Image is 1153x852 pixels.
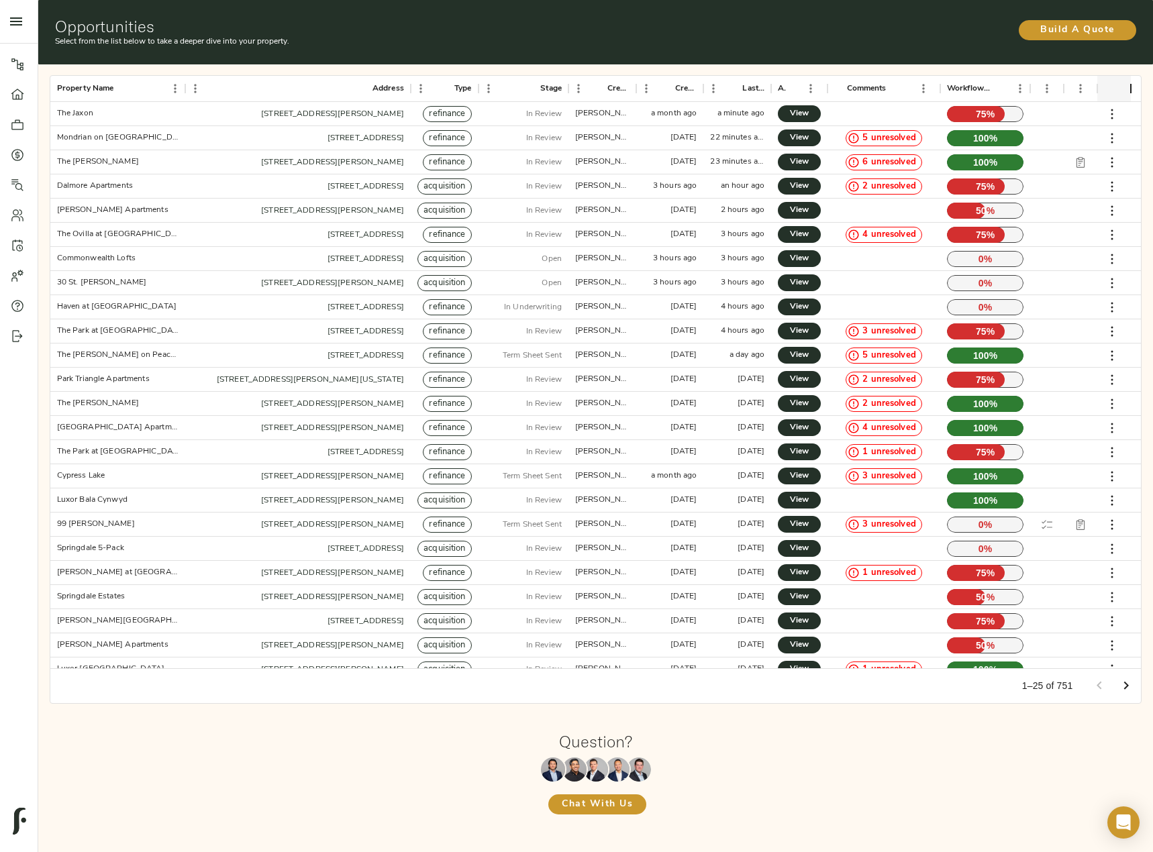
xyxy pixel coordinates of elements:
span: % [989,349,998,362]
button: Menu [165,78,185,99]
div: Grand Monarch Apartments [57,422,179,433]
a: View [778,129,821,146]
span: % [984,252,993,266]
span: Chat With Us [562,796,633,813]
span: View [791,348,807,362]
button: Sort [1063,79,1082,98]
div: 2 unresolved [846,372,922,388]
div: 99 Rogers [57,519,135,530]
p: 0 [947,251,1023,267]
span: View [791,179,807,193]
img: logo [13,808,26,835]
button: Sort [589,79,607,98]
p: In Review [526,180,562,193]
span: View [791,638,807,652]
div: 1 unresolved [846,565,922,581]
div: Property Name [57,76,114,102]
span: refinance [423,519,470,531]
div: 23 minutes ago [710,156,764,168]
span: acquisition [418,180,470,193]
div: a month ago [651,108,697,119]
div: 3 unresolved [846,323,922,339]
span: 5 unresolved [857,350,921,362]
p: In Review [526,325,562,337]
a: [STREET_ADDRESS] [328,617,404,625]
button: Sort [723,79,742,98]
a: View [778,395,821,412]
button: Sort [786,79,805,98]
p: In Review [526,374,562,386]
a: [STREET_ADDRESS][PERSON_NAME] [261,641,404,649]
div: a month ago [651,470,697,482]
a: [STREET_ADDRESS] [328,352,404,360]
div: The Ovilla at Legacy Square [57,229,179,240]
span: 1 unresolved [857,567,921,580]
a: View [778,105,821,122]
div: zach@fulcrumlendingcorp.com [575,253,630,264]
div: Stage [540,76,562,102]
div: Address [185,76,411,102]
div: zach@fulcrumlendingcorp.com [575,180,630,192]
span: refinance [423,446,470,459]
div: 10 months ago [670,301,697,313]
div: justin@fulcrumlendingcorp.com [575,350,630,361]
p: 75 [947,323,1023,339]
a: View [778,178,821,195]
div: justin@fulcrumlendingcorp.com [575,229,630,240]
span: refinance [423,301,470,314]
div: 3 hours ago [721,277,764,288]
p: 50 [947,203,1023,219]
p: 0 [947,275,1023,291]
a: [STREET_ADDRESS][PERSON_NAME] [261,400,404,408]
p: 100 [947,130,1023,146]
a: [STREET_ADDRESS][PERSON_NAME] [261,496,404,504]
button: Menu [568,78,589,99]
div: 2 months ago [670,398,697,409]
p: 100 [947,154,1023,170]
div: 5 unresolved [846,130,922,146]
div: 2 hours ago [721,205,764,216]
div: Address [372,76,404,102]
div: The Campbell [57,398,139,409]
button: Menu [411,78,431,99]
div: Commonwealth Lofts [57,253,136,264]
a: [STREET_ADDRESS] [328,182,404,191]
span: 4 unresolved [857,422,921,435]
a: [STREET_ADDRESS][PERSON_NAME][US_STATE] [217,376,404,384]
div: 4 days ago [738,446,764,458]
span: acquisition [418,253,470,266]
span: View [791,372,807,386]
a: [STREET_ADDRESS][PERSON_NAME] [261,569,404,577]
a: [STREET_ADDRESS][PERSON_NAME] [261,665,404,674]
a: View [778,154,821,170]
a: [STREET_ADDRESS][PERSON_NAME] [261,158,404,166]
div: The Park at Devonshire [57,325,179,337]
div: 3 hours ago [721,229,764,240]
span: View [791,300,807,314]
div: 3 hours ago [721,253,764,264]
div: The Byron on Peachtree [57,350,179,361]
div: Last Updated [742,76,764,102]
span: refinance [423,108,470,121]
div: Property Name [50,76,185,102]
button: Go to next page [1113,672,1140,699]
div: 3 months ago [670,325,697,337]
div: 16 days ago [670,374,697,385]
div: Report [1064,76,1097,102]
div: 4 hours ago [721,325,764,337]
span: % [989,397,998,411]
div: 1 unresolved [846,661,922,678]
div: Stage [479,76,568,102]
span: View [791,541,807,555]
button: Sort [656,79,675,98]
span: 2 unresolved [857,374,921,386]
div: Haven at South Mountain [57,301,177,313]
div: 4 unresolved [846,420,922,436]
img: Kenneth Mendonça [562,757,587,782]
a: View [778,443,821,460]
span: 1 unresolved [857,663,921,676]
span: View [791,396,807,411]
span: 1 unresolved [857,446,921,459]
p: In Review [526,229,562,241]
div: 13 days ago [670,446,697,458]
